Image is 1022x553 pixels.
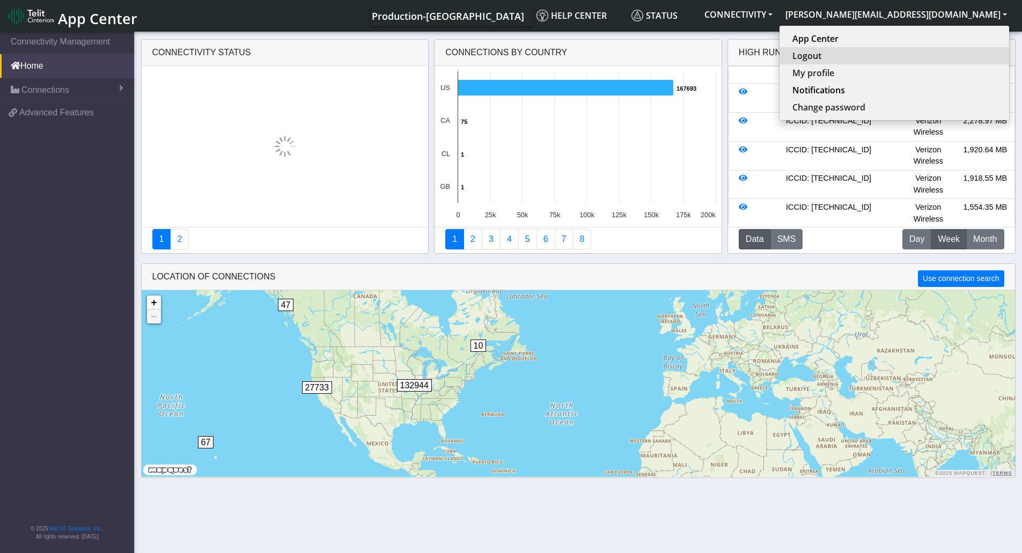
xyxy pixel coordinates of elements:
div: ©2025 MapQuest, | [932,470,1014,477]
button: [PERSON_NAME][EMAIL_ADDRESS][DOMAIN_NAME] [779,5,1013,24]
span: 10 [470,340,487,352]
button: Week [931,229,967,249]
button: CONNECTIVITY [698,5,779,24]
button: Data [739,229,771,249]
span: App Center [58,9,137,28]
span: Advanced Features [19,106,94,119]
a: Status [627,5,698,26]
a: Terms [992,470,1012,476]
button: Month [966,229,1004,249]
a: Notifications [792,84,996,97]
div: 1,920.64 MB [957,144,1013,167]
text: 167693 [677,85,696,92]
a: Carrier [464,229,482,249]
span: 27733 [302,381,333,394]
span: 67 [198,436,214,448]
text: CL [442,150,450,158]
text: CA [440,116,450,124]
div: Connections By Country [435,40,722,66]
img: status.svg [631,10,643,21]
text: 200k [701,211,716,219]
img: knowledge.svg [536,10,548,21]
div: ICCID: [TECHNICAL_ID] [758,115,900,138]
a: Connectivity status [152,229,171,249]
div: ICCID: [TECHNICAL_ID] [758,86,900,109]
text: 1 [461,184,464,190]
span: 47 [278,299,294,311]
span: Month [973,233,997,246]
div: ICCID: [TECHNICAL_ID] [758,144,900,167]
div: Verizon Wireless [900,115,957,138]
text: 175k [676,211,691,219]
a: Zoom out [147,309,161,323]
a: Connections By Carrier [500,229,519,249]
text: 1 [461,151,464,158]
button: My profile [780,64,1009,82]
a: Your current platform instance [371,5,524,26]
img: loading.gif [274,136,296,157]
span: 132944 [397,379,432,392]
text: 100k [579,211,594,219]
button: Notifications [780,82,1009,99]
span: Connections [21,84,69,97]
a: Zoom in [147,296,161,309]
button: Use connection search [918,270,1004,287]
a: Usage by Carrier [518,229,537,249]
a: Help center [532,5,627,26]
a: 14 Days Trend [536,229,555,249]
text: 0 [457,211,460,219]
div: 2,278.97 MB [957,115,1013,138]
button: Logout [780,47,1009,64]
img: logo-telit-cinterion-gw-new.png [9,8,54,25]
nav: Summary paging [445,229,711,249]
div: ICCID: [TECHNICAL_ID] [758,173,900,196]
span: Help center [536,10,607,21]
a: Telit IoT Solutions, Inc. [48,526,102,532]
a: Zero Session [555,229,574,249]
a: Not Connected for 30 days [573,229,592,249]
span: Status [631,10,678,21]
nav: Summary paging [152,229,418,249]
a: Connections By Country [445,229,464,249]
div: Verizon Wireless [900,144,957,167]
div: LOCATION OF CONNECTIONS [142,264,1015,290]
a: Usage per Country [482,229,501,249]
text: 75k [549,211,561,219]
div: 10 [470,340,492,372]
div: Verizon Wireless [900,173,957,196]
div: 47 [278,299,299,331]
div: 1,918.55 MB [957,173,1013,196]
button: SMS [770,229,803,249]
text: 25k [485,211,496,219]
a: App Center [9,4,136,27]
a: App Center [792,32,996,45]
button: App Center [780,30,1009,47]
text: GB [440,182,451,190]
text: 50k [517,211,528,219]
text: 75 [461,119,467,125]
text: US [440,84,450,92]
text: 150k [644,211,659,219]
div: 67 [198,436,219,468]
button: Day [902,229,931,249]
div: Connectivity status [142,40,429,66]
div: High Runners [739,46,805,59]
span: Day [909,233,924,246]
div: ICCID: [TECHNICAL_ID] [758,202,900,225]
span: Production-[GEOGRAPHIC_DATA] [372,10,524,23]
span: Week [938,233,960,246]
div: 1,554.35 MB [957,202,1013,225]
button: Change password [780,99,1009,116]
text: 125k [612,211,627,219]
a: Deployment status [170,229,189,249]
div: Verizon Wireless [900,202,957,225]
